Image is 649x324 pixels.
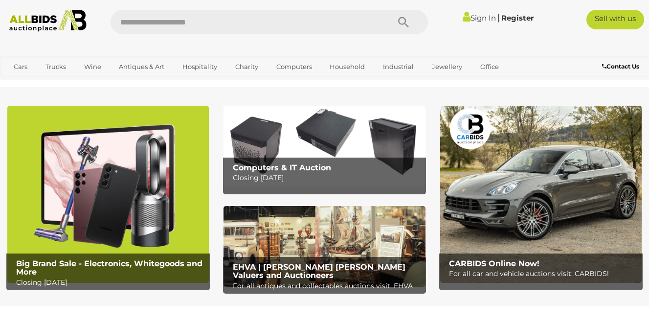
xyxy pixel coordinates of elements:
[7,106,209,282] a: Big Brand Sale - Electronics, Whitegoods and More Big Brand Sale - Electronics, Whitegoods and Mo...
[229,59,265,75] a: Charity
[5,10,91,32] img: Allbids.com.au
[377,59,420,75] a: Industrial
[233,163,331,172] b: Computers & IT Auction
[463,13,496,23] a: Sign In
[425,59,469,75] a: Jewellery
[7,106,209,282] img: Big Brand Sale - Electronics, Whitegoods and More
[602,63,639,70] b: Contact Us
[176,59,224,75] a: Hospitality
[270,59,318,75] a: Computers
[497,12,500,23] span: |
[45,75,128,91] a: [GEOGRAPHIC_DATA]
[233,172,422,184] p: Closing [DATE]
[16,277,205,289] p: Closing [DATE]
[474,59,505,75] a: Office
[440,106,642,282] a: CARBIDS Online Now! CARBIDS Online Now! For all car and vehicle auctions visit: CARBIDS!
[16,259,202,277] b: Big Brand Sale - Electronics, Whitegoods and More
[224,106,425,186] img: Computers & IT Auction
[449,259,539,268] b: CARBIDS Online Now!
[379,10,428,34] button: Search
[78,59,108,75] a: Wine
[112,59,171,75] a: Antiques & Art
[586,10,644,29] a: Sell with us
[233,280,422,292] p: For all antiques and collectables auctions visit: EHVA
[224,206,425,287] a: EHVA | Evans Hastings Valuers and Auctioneers EHVA | [PERSON_NAME] [PERSON_NAME] Valuers and Auct...
[7,59,34,75] a: Cars
[39,59,72,75] a: Trucks
[7,75,40,91] a: Sports
[224,206,425,287] img: EHVA | Evans Hastings Valuers and Auctioneers
[449,268,638,280] p: For all car and vehicle auctions visit: CARBIDS!
[224,106,425,186] a: Computers & IT Auction Computers & IT Auction Closing [DATE]
[323,59,371,75] a: Household
[602,61,642,72] a: Contact Us
[440,106,642,282] img: CARBIDS Online Now!
[501,13,534,23] a: Register
[233,262,405,280] b: EHVA | [PERSON_NAME] [PERSON_NAME] Valuers and Auctioneers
